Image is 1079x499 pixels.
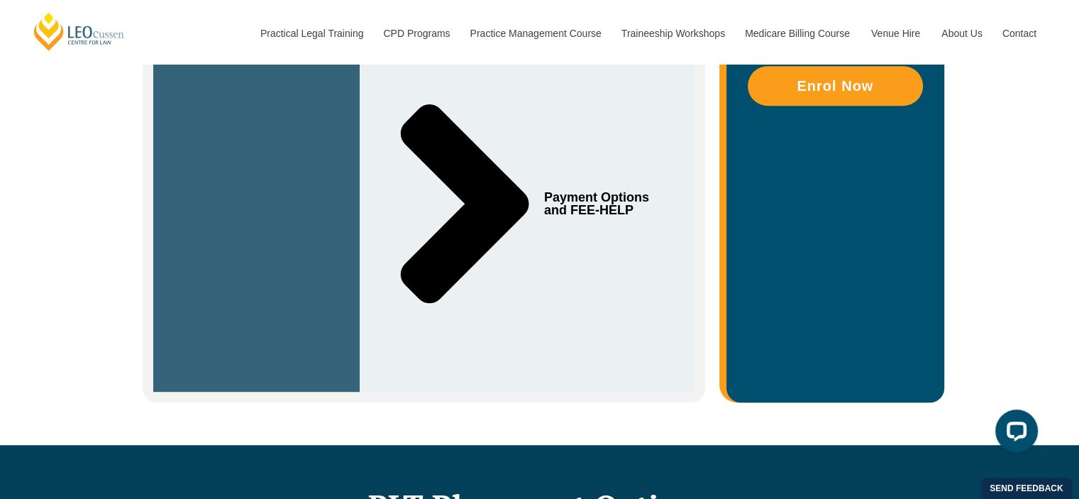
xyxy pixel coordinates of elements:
[931,3,992,64] a: About Us
[984,404,1044,464] iframe: LiveChat chat widget
[250,3,373,64] a: Practical Legal Training
[992,3,1047,64] a: Contact
[797,79,873,93] span: Enrol Now
[460,3,611,64] a: Practice Management Course
[32,11,126,52] a: [PERSON_NAME] Centre for Law
[544,191,655,216] span: Payment Options and FEE-HELP
[734,3,861,64] a: Medicare Billing Course
[748,66,922,106] a: Enrol Now
[611,3,734,64] a: Traineeship Workshops
[861,3,931,64] a: Venue Hire
[372,3,459,64] a: CPD Programs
